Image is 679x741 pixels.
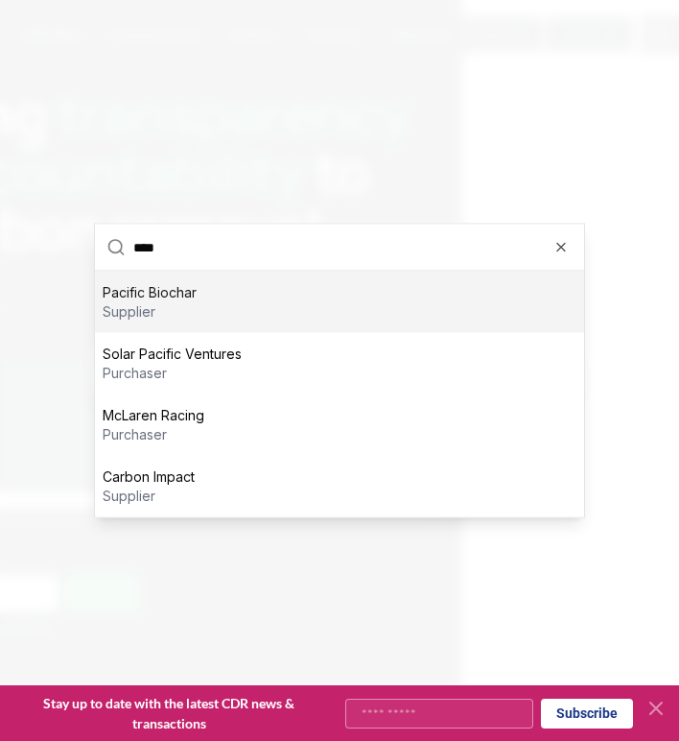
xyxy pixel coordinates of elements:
p: Pacific Biochar [103,283,197,302]
p: purchaser [103,425,204,444]
p: McLaren Racing [103,406,204,425]
p: purchaser [103,364,242,383]
p: supplier [103,487,195,506]
p: supplier [103,302,197,322]
p: Solar Pacific Ventures [103,345,242,364]
p: Carbon Impact [103,467,195,487]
